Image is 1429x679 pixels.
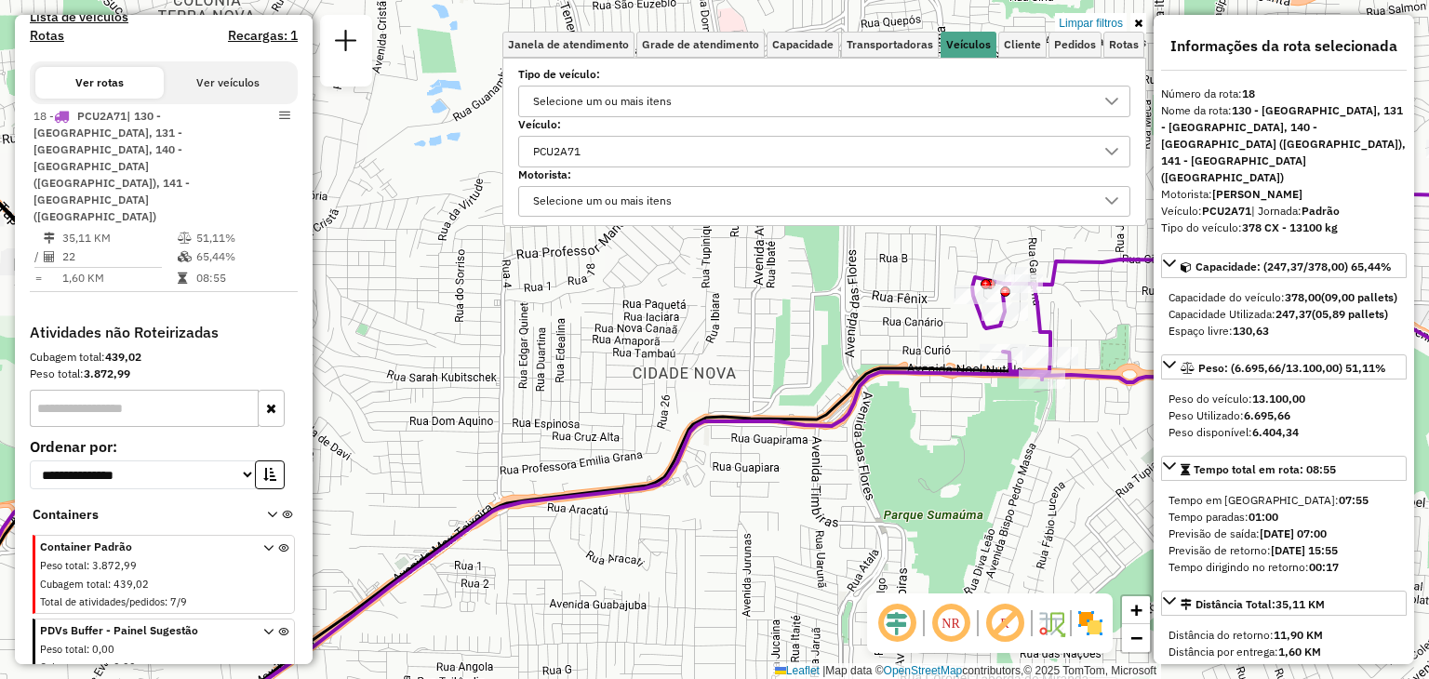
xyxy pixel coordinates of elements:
[105,350,141,364] strong: 439,02
[884,664,963,677] a: OpenStreetMap
[1169,392,1305,406] span: Peso do veículo:
[40,595,165,608] span: Total de atividades/pedidos
[847,39,933,50] span: Transportadoras
[518,66,1130,83] label: Tipo de veículo:
[1169,542,1399,559] div: Previsão de retorno:
[114,660,136,673] span: 0,00
[1249,510,1278,524] strong: 01:00
[1321,290,1397,304] strong: (09,00 pallets)
[1161,102,1407,186] div: Nome da rota:
[40,559,87,572] span: Peso total
[40,539,241,555] span: Container Padrão
[1244,408,1290,422] strong: 6.695,66
[518,166,1130,183] label: Motorista:
[44,233,55,244] i: Distância Total
[1036,608,1066,638] img: Fluxo de ruas
[1252,425,1299,439] strong: 6.404,34
[1161,203,1407,220] div: Veículo:
[40,660,108,673] span: Cubagem total
[1169,559,1399,576] div: Tempo dirigindo no retorno:
[1169,289,1399,306] div: Capacidade do veículo:
[114,578,149,591] span: 439,02
[170,595,187,608] span: 7/9
[1275,307,1312,321] strong: 247,37
[30,324,298,341] h4: Atividades não Roteirizadas
[327,22,365,64] a: Nova sessão e pesquisa
[108,578,111,591] span: :
[1161,253,1407,278] a: Capacidade: (247,37/378,00) 65,44%
[772,39,834,50] span: Capacidade
[40,578,108,591] span: Cubagem total
[108,660,111,673] span: :
[30,366,298,382] div: Peso total:
[178,251,192,262] i: % de utilização da cubagem
[928,601,973,646] span: Ocultar NR
[195,247,289,266] td: 65,44%
[164,67,292,99] button: Ver veículos
[1169,306,1399,323] div: Capacidade Utilizada:
[1271,543,1338,557] strong: [DATE] 15:55
[875,601,919,646] span: Ocultar deslocamento
[1130,13,1146,33] a: Ocultar filtros
[1169,627,1399,644] div: Distância do retorno:
[87,643,89,656] span: :
[279,110,290,121] em: Opções
[1202,204,1251,218] strong: PCU2A71
[1195,260,1392,273] span: Capacidade: (247,37/378,00) 65,44%
[1161,220,1407,236] div: Tipo do veículo:
[770,663,1161,679] div: Map data © contributors,© 2025 TomTom, Microsoft
[30,349,298,366] div: Cubagem total:
[1109,39,1139,50] span: Rotas
[1278,645,1321,659] strong: 1,60 KM
[508,39,629,50] span: Janela de atendimento
[178,273,187,284] i: Tempo total em rota
[1169,407,1399,424] div: Peso Utilizado:
[1260,526,1327,540] strong: [DATE] 07:00
[822,664,825,677] span: |
[1251,204,1340,218] span: | Jornada:
[518,116,1130,133] label: Veículo:
[1169,323,1399,339] div: Espaço livre:
[1233,324,1269,338] strong: 130,63
[40,622,241,639] span: PDVs Buffer - Painel Sugestão
[30,9,298,25] h4: Lista de veículos
[87,559,89,572] span: :
[33,109,190,223] span: 18 -
[30,435,298,458] label: Ordenar por:
[1161,456,1407,481] a: Tempo total em rota: 08:55
[1198,361,1386,375] span: Peso: (6.695,66/13.100,00) 51,11%
[527,87,678,116] div: Selecione um ou mais itens
[178,233,192,244] i: % de utilização do peso
[77,109,127,123] span: PCU2A71
[1130,626,1142,649] span: −
[1285,290,1321,304] strong: 378,00
[1161,591,1407,616] a: Distância Total:35,11 KM
[982,601,1027,646] span: Exibir rótulo
[1122,624,1150,652] a: Zoom out
[84,366,130,380] strong: 3.872,99
[1169,509,1399,526] div: Tempo paradas:
[1161,103,1406,184] strong: 130 - [GEOGRAPHIC_DATA], 131 - [GEOGRAPHIC_DATA], 140 - [GEOGRAPHIC_DATA] ([GEOGRAPHIC_DATA]), 14...
[1161,619,1407,668] div: Distância Total:35,11 KM
[1169,644,1399,660] div: Distância por entrega:
[1130,598,1142,621] span: +
[1212,187,1302,201] strong: [PERSON_NAME]
[40,643,87,656] span: Peso total
[775,664,820,677] a: Leaflet
[1075,608,1105,638] img: Exibir/Ocultar setores
[33,269,43,287] td: =
[92,643,114,656] span: 0,00
[1161,383,1407,448] div: Peso: (6.695,66/13.100,00) 51,11%
[1181,596,1325,613] div: Distância Total:
[1169,526,1399,542] div: Previsão de saída:
[1161,354,1407,379] a: Peso: (6.695,66/13.100,00) 51,11%
[1054,39,1096,50] span: Pedidos
[255,460,285,489] button: Ordem crescente
[1242,87,1255,100] strong: 18
[1309,560,1339,574] strong: 00:17
[228,28,298,44] h4: Recargas: 1
[1122,596,1150,624] a: Zoom in
[1275,597,1325,611] span: 35,11 KM
[1312,307,1388,321] strong: (05,89 pallets)
[165,595,167,608] span: :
